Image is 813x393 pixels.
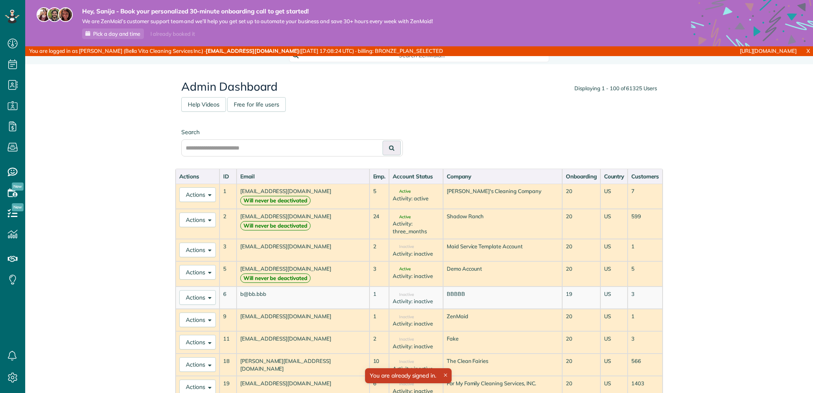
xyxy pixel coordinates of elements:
div: Activity: inactive [393,320,439,328]
div: You are already signed in. [365,368,452,383]
span: Active [393,215,411,219]
td: [EMAIL_ADDRESS][DOMAIN_NAME] [237,331,370,354]
td: 566 [628,354,663,376]
td: US [600,354,628,376]
td: 3 [628,331,663,354]
div: Email [240,172,366,180]
td: US [600,184,628,209]
span: New [12,182,24,191]
span: Inactive [393,360,414,364]
div: Activity: active [393,195,439,202]
td: 3 [220,239,237,261]
td: Shadow Ranch [443,209,562,239]
div: ID [223,172,233,180]
div: Company [447,172,559,180]
td: 24 [370,209,389,239]
td: b@bb.bbb [237,287,370,309]
td: 3 [370,261,389,287]
span: Active [393,189,411,193]
td: 1 [628,239,663,261]
td: US [600,209,628,239]
span: Inactive [393,293,414,297]
td: 18 [220,354,237,376]
td: US [600,331,628,354]
td: Demo Account [443,261,562,287]
td: 6 [220,287,237,309]
td: US [600,261,628,287]
div: You are logged in as [PERSON_NAME] (Bella Vita Cleaning Services Inc.) · ([DATE] 17:08:24 UTC) · ... [25,46,541,56]
span: Inactive [393,337,414,341]
img: jorge-587dff0eeaa6aab1f244e6dc62b8924c3b6ad411094392a53c71c6c4a576187d.jpg [47,7,62,22]
td: 5 [628,261,663,287]
div: Onboarding [566,172,597,180]
td: [EMAIL_ADDRESS][DOMAIN_NAME] [237,184,370,209]
div: Displaying 1 - 100 of 61325 Users [574,85,657,92]
td: 2 [220,209,237,239]
div: Account Status [393,172,439,180]
td: 9 [220,309,237,331]
button: Actions [179,335,216,350]
a: Help Videos [181,97,226,112]
td: 1 [220,184,237,209]
div: Activity: inactive [393,365,439,373]
td: [PERSON_NAME][EMAIL_ADDRESS][DOMAIN_NAME] [237,354,370,376]
td: The Clean Fairies [443,354,562,376]
td: 19 [562,287,600,309]
td: 20 [562,331,600,354]
td: US [600,239,628,261]
div: Emp. [373,172,386,180]
button: Actions [179,290,216,305]
label: Search [181,128,403,136]
td: 2 [370,239,389,261]
h2: Admin Dashboard [181,80,657,93]
button: Actions [179,357,216,372]
div: Customers [631,172,659,180]
td: BBBBB [443,287,562,309]
td: 20 [562,209,600,239]
span: Pick a day and time [93,30,140,37]
strong: Will never be deactivated [240,221,311,230]
button: Actions [179,187,216,202]
a: Pick a day and time [82,28,144,39]
td: 599 [628,209,663,239]
td: US [600,287,628,309]
img: michelle-19f622bdf1676172e81f8f8fba1fb50e276960ebfe0243fe18214015130c80e4.jpg [58,7,73,22]
div: Country [604,172,624,180]
td: 11 [220,331,237,354]
span: New [12,203,24,211]
div: Activity: three_months [393,220,439,235]
span: Inactive [393,315,414,319]
button: Actions [179,265,216,280]
td: 1 [370,309,389,331]
td: 20 [562,184,600,209]
td: 5 [370,184,389,209]
td: 20 [562,239,600,261]
td: [EMAIL_ADDRESS][DOMAIN_NAME] [237,261,370,287]
div: Activity: inactive [393,250,439,258]
td: 10 [370,354,389,376]
a: Free for life users [227,97,286,112]
img: maria-72a9807cf96188c08ef61303f053569d2e2a8a1cde33d635c8a3ac13582a053d.jpg [37,7,51,22]
td: 20 [562,261,600,287]
strong: Hey, Sanija - Book your personalized 30-minute onboarding call to get started! [82,7,433,15]
td: US [600,309,628,331]
span: Inactive [393,245,414,249]
button: Actions [179,313,216,327]
td: 20 [562,354,600,376]
span: We are ZenMaid’s customer support team and we’ll help you get set up to automate your business an... [82,18,433,25]
a: X [803,46,813,56]
td: Fake [443,331,562,354]
td: [PERSON_NAME]'s Cleaning Company [443,184,562,209]
td: 5 [220,261,237,287]
td: [EMAIL_ADDRESS][DOMAIN_NAME] [237,309,370,331]
td: 20 [562,309,600,331]
strong: [EMAIL_ADDRESS][DOMAIN_NAME] [206,48,299,54]
div: Activity: inactive [393,272,439,280]
td: [EMAIL_ADDRESS][DOMAIN_NAME] [237,209,370,239]
td: 1 [370,287,389,309]
div: I already booked it [146,29,200,39]
strong: Will never be deactivated [240,274,311,283]
td: 2 [370,331,389,354]
td: ZenMaid [443,309,562,331]
td: 7 [628,184,663,209]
